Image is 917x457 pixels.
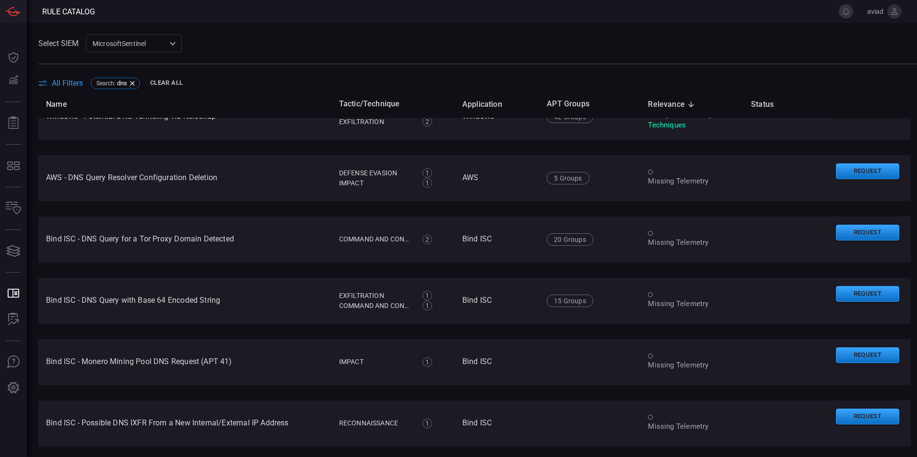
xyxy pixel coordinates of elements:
button: Reports [2,112,25,135]
div: 1 [423,357,432,367]
span: dns [117,80,127,87]
div: 1 [423,178,432,188]
button: Clear All [148,76,185,91]
span: Application [462,99,515,110]
span: Search : [96,80,116,87]
td: AWS - DNS Query Resolver Configuration Deletion [38,155,331,201]
span: Name [46,99,80,110]
button: Request [836,286,899,302]
div: Strengthen Existing Techniques [648,110,736,130]
div: 5 Groups [547,172,589,184]
div: 2 [423,235,432,244]
div: Reconnaissance [339,418,412,428]
td: Bind ISC - DNS Query with Base 64 Encoded String [38,278,331,324]
div: Missing Telemetry [648,238,736,248]
button: ALERT ANALYSIS [2,308,25,331]
div: 1 [423,419,432,428]
div: Search:dns [91,78,140,89]
label: Select SIEM [38,39,79,48]
span: All Filters [52,79,83,88]
button: MITRE - Detection Posture [2,154,25,177]
div: Missing Telemetry [648,360,736,370]
div: 20 Groups [547,233,593,246]
button: Cards [2,240,25,263]
button: Detections [2,69,25,92]
div: Defense Evasion [339,168,412,178]
button: Request [836,347,899,363]
button: Rule Catalog [2,282,25,305]
button: Dashboard [2,46,25,69]
td: Bind ISC [455,400,539,446]
div: Command and Control [339,234,412,244]
td: Bind ISC - Monero Mining Pool DNS Request (APT 41) [38,339,331,385]
button: Request [836,163,899,179]
div: 2 [423,117,432,126]
button: Request [836,225,899,240]
div: Impact [339,178,412,188]
div: Exfiltration [339,291,412,301]
td: Bind ISC - Possible DNS IXFR From a New Internal/External IP Address [38,400,331,446]
div: Command and Control [339,301,412,311]
button: All Filters [38,79,83,88]
div: Missing Telemetry [648,176,736,186]
button: Inventory [2,197,25,220]
td: Bind ISC - DNS Query for a Tor Proxy Domain Detected [38,217,331,263]
td: Bind ISC [455,278,539,324]
button: Request [836,409,899,424]
span: aviad [857,8,883,15]
td: AWS [455,155,539,201]
p: MicrosoftSentinel [93,39,166,48]
div: Exfiltration [339,117,412,127]
div: 15 Groups [547,295,593,307]
span: Status [751,99,786,110]
button: Preferences [2,377,25,400]
div: Missing Telemetry [648,422,736,432]
th: Tactic/Technique [331,91,455,118]
div: 1 [423,168,432,178]
div: 1 [423,301,432,310]
div: Impact [339,357,412,367]
div: 1 [423,291,432,300]
span: Rule Catalog [42,7,95,16]
th: APT Groups [539,91,640,118]
td: Bind ISC [455,217,539,263]
span: Relevance [648,99,697,110]
td: Bind ISC [455,339,539,385]
div: Missing Telemetry [648,299,736,309]
button: Ask Us A Question [2,351,25,374]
